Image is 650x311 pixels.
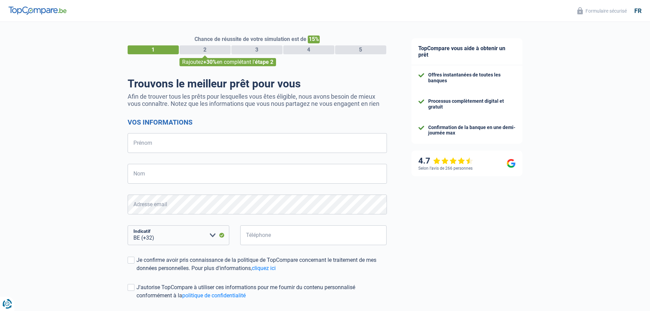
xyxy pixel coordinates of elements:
input: 401020304 [240,225,387,245]
div: Processus complètement digital et gratuit [428,98,516,110]
span: +30% [203,59,217,65]
div: 1 [128,45,179,54]
h1: Trouvons le meilleur prêt pour vous [128,77,387,90]
div: 2 [179,45,231,54]
a: politique de confidentialité [182,292,246,299]
img: TopCompare Logo [9,6,67,15]
div: Selon l’avis de 266 personnes [418,166,473,171]
p: Afin de trouver tous les prêts pour lesquelles vous êtes éligible, nous avons besoin de mieux vou... [128,93,387,107]
div: Rajoutez en complétant l' [179,58,276,66]
div: 4 [283,45,334,54]
div: Offres instantanées de toutes les banques [428,72,516,84]
div: TopCompare vous aide à obtenir un prêt [411,38,522,65]
div: 4.7 [418,156,473,166]
a: cliquez ici [252,265,276,271]
div: fr [634,7,641,15]
span: étape 2 [255,59,273,65]
span: Chance de réussite de votre simulation est de [194,36,306,42]
div: Confirmation de la banque en une demi-journée max [428,125,516,136]
div: J'autorise TopCompare à utiliser ces informations pour me fournir du contenu personnalisé conform... [136,283,387,300]
span: 15% [308,36,320,43]
div: Je confirme avoir pris connaissance de la politique de TopCompare concernant le traitement de mes... [136,256,387,272]
div: 5 [335,45,386,54]
div: 3 [231,45,283,54]
button: Formulaire sécurisé [573,5,631,16]
h2: Vos informations [128,118,387,126]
